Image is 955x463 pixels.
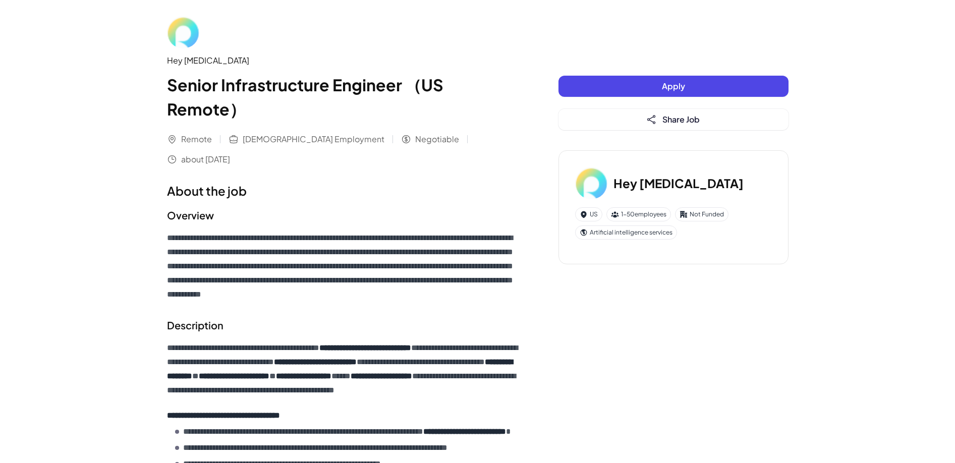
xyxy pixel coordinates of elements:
[558,76,789,97] button: Apply
[167,54,518,67] div: Hey [MEDICAL_DATA]
[558,109,789,130] button: Share Job
[181,133,212,145] span: Remote
[167,208,518,223] h2: Overview
[575,225,677,240] div: Artificial intelligence services
[167,182,518,200] h1: About the job
[167,318,518,333] h2: Description
[662,114,700,125] span: Share Job
[575,207,602,221] div: US
[181,153,230,165] span: about [DATE]
[675,207,728,221] div: Not Funded
[613,174,744,192] h3: Hey [MEDICAL_DATA]
[167,16,199,48] img: He
[243,133,384,145] span: [DEMOGRAPHIC_DATA] Employment
[606,207,671,221] div: 1-50 employees
[575,167,607,199] img: He
[415,133,459,145] span: Negotiable
[662,81,685,91] span: Apply
[167,73,518,121] h1: Senior Infrastructure Engineer （US Remote）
